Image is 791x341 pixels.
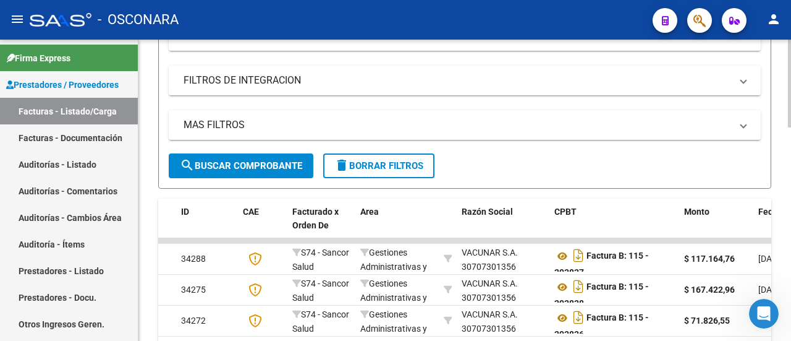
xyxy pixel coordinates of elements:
mat-icon: search [180,158,195,173]
span: Buscar Comprobante [180,160,302,171]
div: 30707301356 [462,246,544,272]
datatable-header-cell: ID [176,199,238,253]
button: Buscar Comprobante [169,153,313,178]
strong: $ 117.164,76 [684,254,735,264]
datatable-header-cell: CAE [238,199,287,253]
span: - OSCONARA [98,6,179,33]
strong: Factura B: 115 - 293838 [554,282,649,309]
i: Descargar documento [570,246,586,265]
span: Borrar Filtros [334,160,423,171]
mat-panel-title: FILTROS DE INTEGRACION [184,74,731,87]
i: Descargar documento [570,308,586,327]
mat-expansion-panel-header: MAS FILTROS [169,110,761,140]
strong: $ 167.422,96 [684,285,735,295]
div: VACUNAR S.A. [462,246,518,260]
mat-icon: person [766,12,781,27]
span: Firma Express [6,51,70,65]
datatable-header-cell: CPBT [549,199,679,253]
span: 34275 [181,285,206,295]
button: Borrar Filtros [323,153,434,178]
div: VACUNAR S.A. [462,277,518,291]
span: [DATE] [758,254,784,264]
datatable-header-cell: Area [355,199,439,253]
mat-icon: menu [10,12,25,27]
datatable-header-cell: Razón Social [457,199,549,253]
span: S74 - Sancor Salud [292,248,349,272]
datatable-header-cell: Facturado x Orden De [287,199,355,253]
span: 34288 [181,254,206,264]
datatable-header-cell: Monto [679,199,753,253]
span: Monto [684,207,709,217]
strong: Factura B: 115 - 293836 [554,313,649,340]
iframe: Intercom live chat [749,299,779,329]
mat-icon: delete [334,158,349,173]
strong: Factura B: 115 - 293837 [554,251,649,278]
strong: $ 71.826,55 [684,316,730,326]
span: ID [181,207,189,217]
span: Prestadores / Proveedores [6,78,119,92]
span: CPBT [554,207,577,217]
i: Descargar documento [570,277,586,296]
span: CAE [243,207,259,217]
span: Razón Social [462,207,513,217]
span: Area [360,207,379,217]
div: 30707301356 [462,277,544,303]
span: [DATE] [758,285,784,295]
div: VACUNAR S.A. [462,308,518,322]
span: S74 - Sancor Salud [292,278,349,303]
span: S74 - Sancor Salud [292,309,349,334]
span: Gestiones Administrativas y Otros [360,248,427,286]
div: 30707301356 [462,308,544,334]
span: Facturado x Orden De [292,207,339,231]
span: Gestiones Administrativas y Otros [360,278,427,317]
mat-expansion-panel-header: FILTROS DE INTEGRACION [169,66,761,95]
span: 34272 [181,316,206,326]
mat-panel-title: MAS FILTROS [184,118,731,132]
